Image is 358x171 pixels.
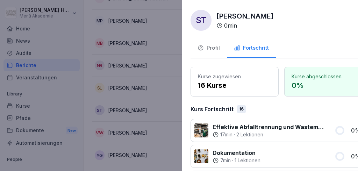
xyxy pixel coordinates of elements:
div: 16 [237,105,246,113]
div: Profil [198,44,220,52]
p: Effektive Abfalltrennung und Wastemanagement im Catering [213,123,326,131]
p: Kurs Fortschritt [191,105,234,113]
div: Fortschritt [234,44,269,52]
p: [PERSON_NAME] [216,11,274,21]
p: 16 Kurse [198,80,271,91]
p: Dokumentation [213,149,260,157]
div: ST [191,10,212,31]
p: 1 Lektionen [235,157,260,164]
p: Kurse zugewiesen [198,73,271,80]
p: 0 min [224,21,237,30]
p: 17 min [220,131,232,138]
button: Fortschritt [227,39,276,58]
button: Profil [191,39,227,58]
p: 7 min [220,157,231,164]
p: 2 Lektionen [236,131,263,138]
div: · [213,131,326,138]
div: · [213,157,260,164]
